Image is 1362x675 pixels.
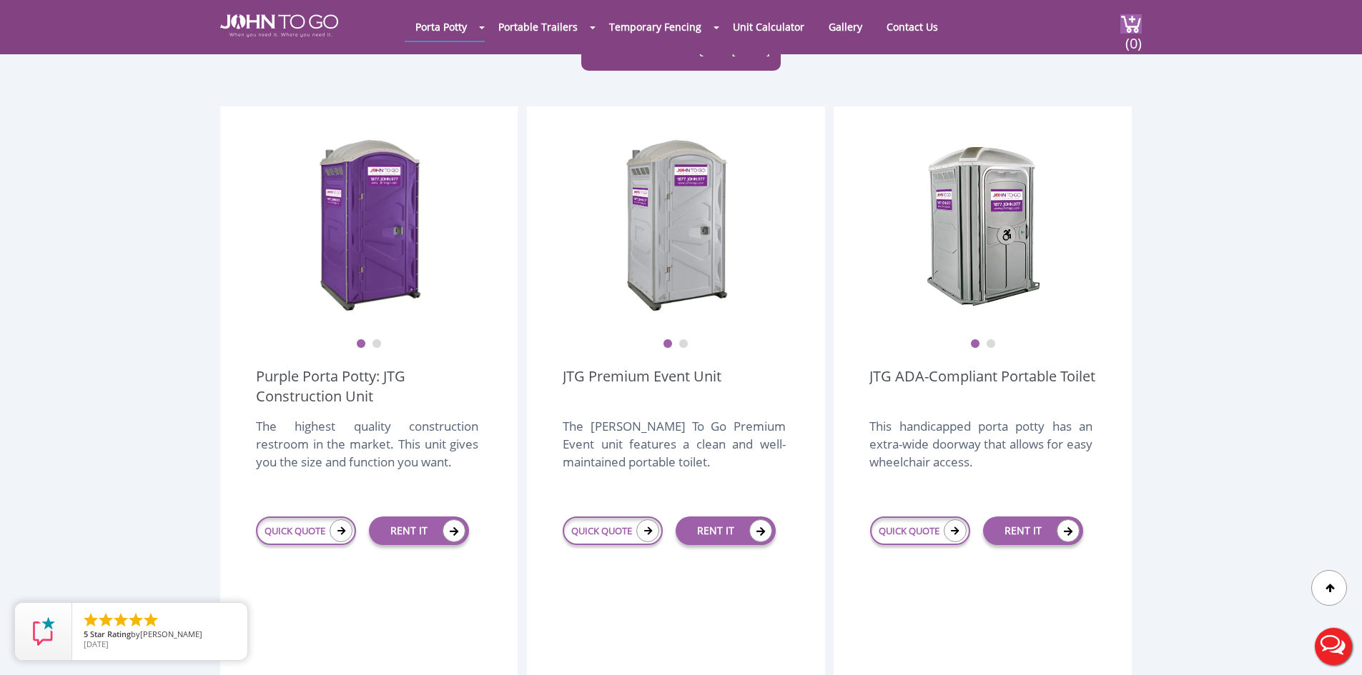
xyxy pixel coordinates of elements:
[369,516,469,545] a: RENT IT
[563,366,721,406] a: JTG Premium Event Unit
[676,516,776,545] a: RENT IT
[1305,618,1362,675] button: Live Chat
[563,516,663,545] a: QUICK QUOTE
[1120,14,1142,34] img: cart a
[876,13,949,41] a: Contact Us
[869,417,1092,486] div: This handicapped porta potty has an extra-wide doorway that allows for easy wheelchair access.
[405,13,478,41] a: Porta Potty
[97,611,114,629] li: 
[970,339,980,349] button: 1 of 2
[598,13,712,41] a: Temporary Fencing
[678,339,689,349] button: 2 of 2
[82,611,99,629] li: 
[983,516,1083,545] a: RENT IT
[926,135,1040,314] img: ADA Handicapped Accessible Unit
[869,366,1095,406] a: JTG ADA-Compliant Portable Toilet
[29,617,58,646] img: Review Rating
[1125,22,1142,53] span: (0)
[140,629,202,639] span: [PERSON_NAME]
[90,629,131,639] span: Star Rating
[220,14,338,37] img: JOHN to go
[127,611,144,629] li: 
[84,630,236,640] span: by
[488,13,588,41] a: Portable Trailers
[986,339,996,349] button: 2 of 2
[112,611,129,629] li: 
[870,516,970,545] a: QUICK QUOTE
[142,611,159,629] li: 
[256,366,482,406] a: Purple Porta Potty: JTG Construction Unit
[563,417,785,486] div: The [PERSON_NAME] To Go Premium Event unit features a clean and well-maintained portable toilet.
[372,339,382,349] button: 2 of 2
[356,339,366,349] button: 1 of 2
[818,13,873,41] a: Gallery
[722,13,815,41] a: Unit Calculator
[84,639,109,649] span: [DATE]
[256,516,356,545] a: QUICK QUOTE
[256,417,478,486] div: The highest quality construction restroom in the market. This unit gives you the size and functio...
[663,339,673,349] button: 1 of 2
[84,629,88,639] span: 5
